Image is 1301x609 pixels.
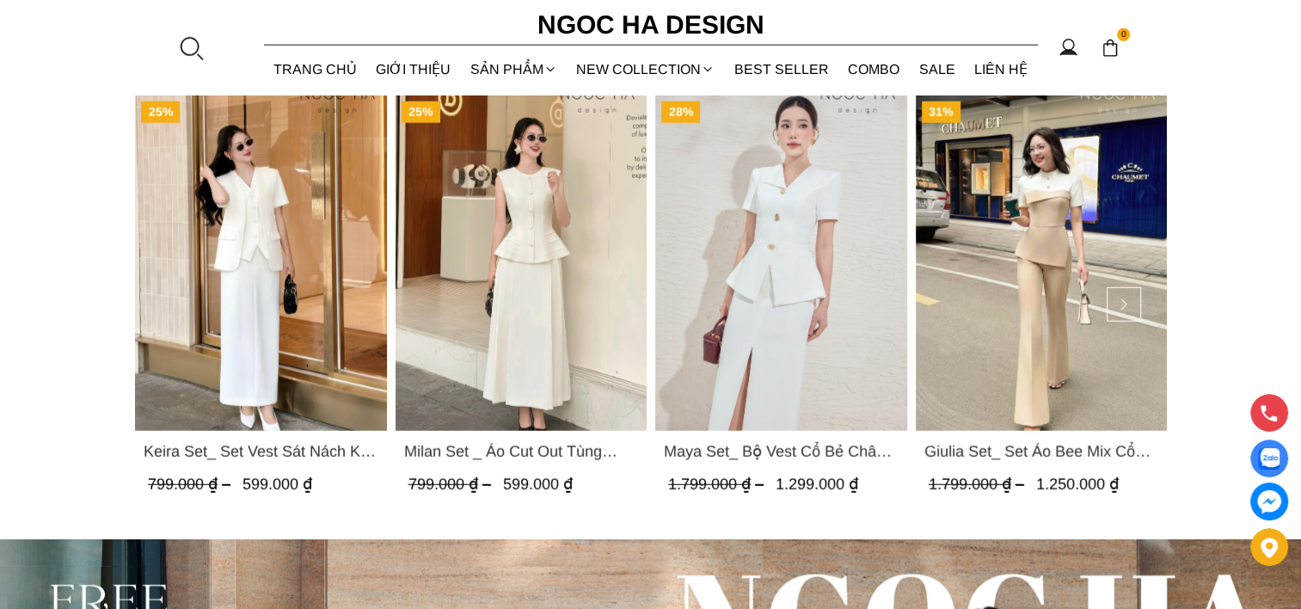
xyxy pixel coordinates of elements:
[403,440,638,464] span: Milan Set _ Áo Cut Out Tùng Không Tay Kết Hợp Chân Váy Xếp Ly A1080+CV139
[264,46,367,92] a: TRANG CHỦ
[522,4,780,46] a: Ngoc Ha Design
[838,46,910,92] a: Combo
[461,46,568,92] div: SẢN PHẨM
[655,95,907,431] a: Product image - Maya Set_ Bộ Vest Cổ Bẻ Chân Váy Xẻ Màu Đen, Trắng BJ140
[366,46,461,92] a: GIỚI THIỆU
[915,95,1167,431] a: Product image - Giulia Set_ Set Áo Bee Mix Cổ Trắng Đính Cúc Quần Loe BQ014
[1101,39,1120,58] img: img-CART-ICON-ksit0nf1
[776,476,858,493] span: 1.299.000 ₫
[668,476,768,493] span: 1.799.000 ₫
[965,46,1038,92] a: LIÊN HỆ
[403,440,638,464] a: Link to Milan Set _ Áo Cut Out Tùng Không Tay Kết Hợp Chân Váy Xếp Ly A1080+CV139
[1250,440,1288,477] a: Display image
[144,440,378,464] span: Keira Set_ Set Vest Sát Nách Kết Hợp Chân Váy Bút Chì Mix Áo Khoác BJ141+ A1083
[144,440,378,464] a: Link to Keira Set_ Set Vest Sát Nách Kết Hợp Chân Váy Bút Chì Mix Áo Khoác BJ141+ A1083
[502,476,572,493] span: 599.000 ₫
[242,476,312,493] span: 599.000 ₫
[408,476,494,493] span: 799.000 ₫
[1258,448,1280,470] img: Display image
[664,440,899,464] a: Link to Maya Set_ Bộ Vest Cổ Bẻ Chân Váy Xẻ Màu Đen, Trắng BJ140
[395,95,647,431] a: Product image - Milan Set _ Áo Cut Out Tùng Không Tay Kết Hợp Chân Váy Xếp Ly A1080+CV139
[924,440,1158,464] span: Giulia Set_ Set Áo Bee Mix Cổ Trắng Đính Cúc Quần Loe BQ014
[1117,28,1131,42] span: 0
[1250,483,1288,520] a: messenger
[148,476,235,493] span: 799.000 ₫
[725,46,839,92] a: BEST SELLER
[910,46,966,92] a: SALE
[924,440,1158,464] a: Link to Giulia Set_ Set Áo Bee Mix Cổ Trắng Đính Cúc Quần Loe BQ014
[664,440,899,464] span: Maya Set_ Bộ Vest Cổ Bẻ Chân Váy Xẻ Màu Đen, Trắng BJ140
[928,476,1028,493] span: 1.799.000 ₫
[135,95,387,431] a: Product image - Keira Set_ Set Vest Sát Nách Kết Hợp Chân Váy Bút Chì Mix Áo Khoác BJ141+ A1083
[567,46,725,92] a: NEW COLLECTION
[1035,476,1118,493] span: 1.250.000 ₫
